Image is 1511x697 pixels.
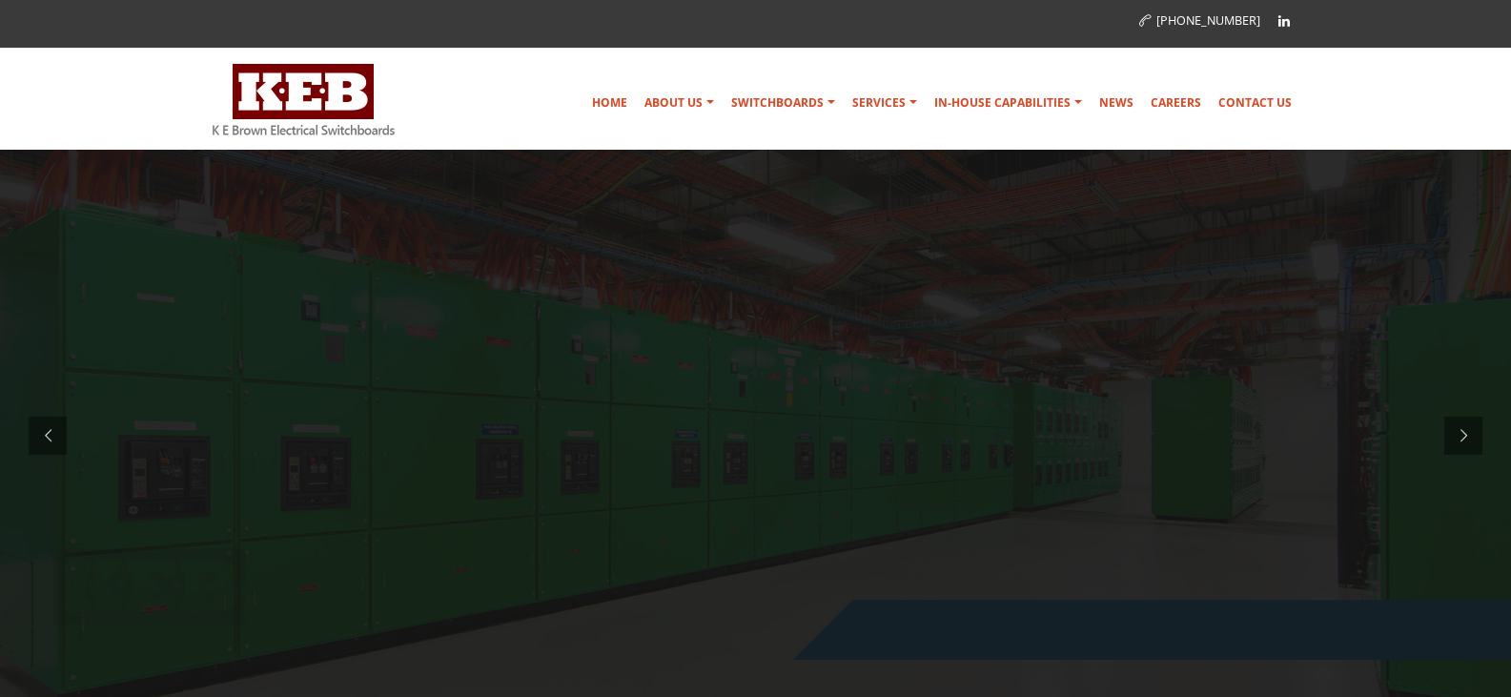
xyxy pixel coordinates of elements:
a: Home [584,84,635,122]
a: About Us [637,84,722,122]
a: [PHONE_NUMBER] [1139,12,1260,29]
a: Careers [1143,84,1209,122]
a: Services [845,84,925,122]
a: Switchboards [724,84,843,122]
a: Linkedin [1270,7,1298,35]
a: In-house Capabilities [927,84,1090,122]
img: K E Brown Electrical Switchboards [213,64,395,135]
a: News [1092,84,1141,122]
a: Contact Us [1211,84,1299,122]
